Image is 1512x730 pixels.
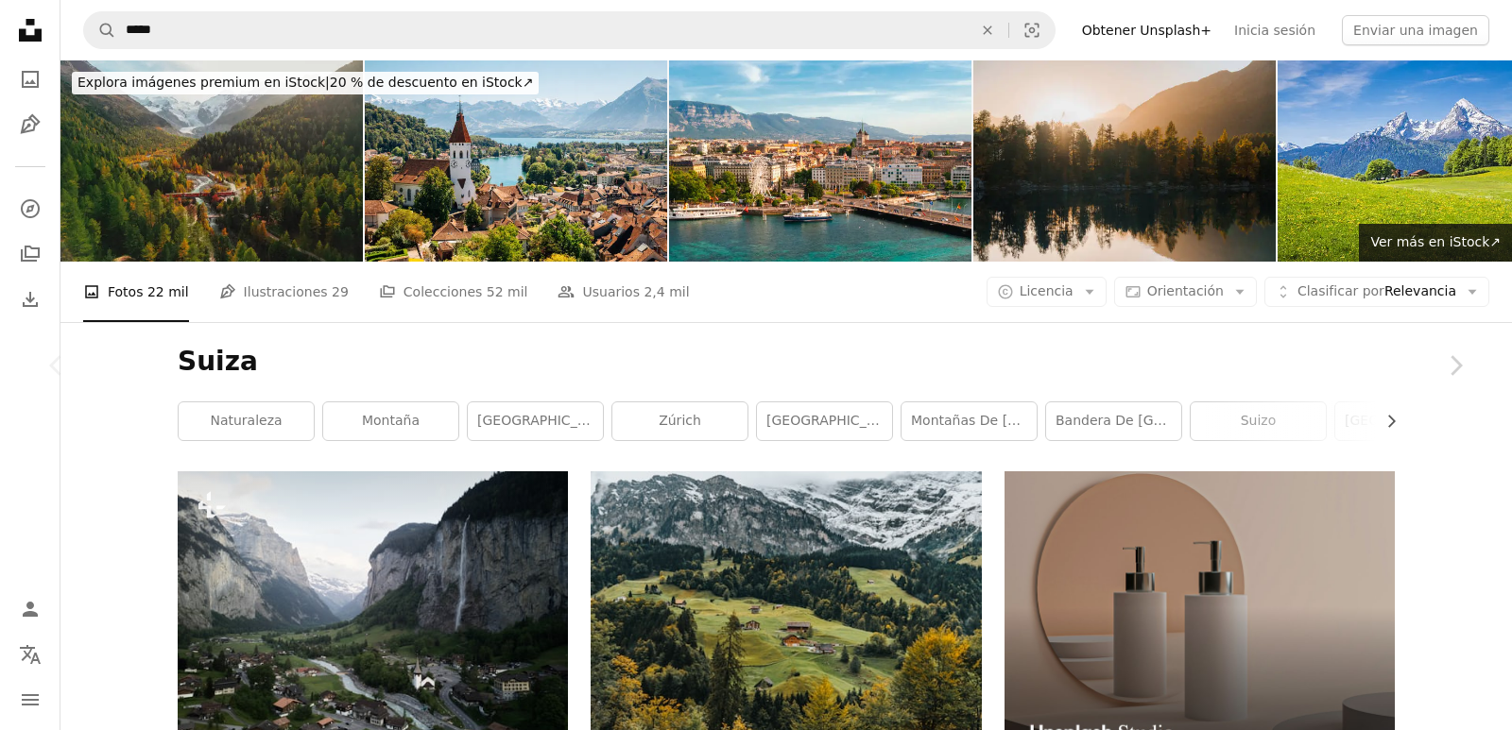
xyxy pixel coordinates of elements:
a: Fotografía aérea de casas en Green Hill [591,592,981,609]
a: Ilustraciones 29 [219,262,349,322]
a: Fotos [11,60,49,98]
button: desplazar lista a la derecha [1374,402,1395,440]
span: Ver más en iStock ↗ [1370,234,1501,249]
a: montañas de [GEOGRAPHIC_DATA] [902,402,1037,440]
a: Ilustraciones [11,106,49,144]
span: Explora imágenes premium en iStock | [77,75,330,90]
button: Clasificar porRelevancia [1264,277,1489,307]
h1: Suiza [178,345,1395,379]
span: 29 [332,281,349,302]
img: Vista aérea del tren que pasa por el paisaje prístino de Piz Bernina en los Alpes suizos [60,60,363,262]
a: Colecciones [11,235,49,273]
img: Aerial view of Geneva downtown, city in Switzerland [669,60,971,262]
a: Iniciar sesión / Registrarse [11,590,49,628]
a: montaña [323,402,458,440]
a: Obtener Unsplash+ [1071,15,1223,45]
button: Búsqueda visual [1009,12,1055,48]
form: Encuentra imágenes en todo el sitio [83,11,1056,49]
button: Licencia [987,277,1107,307]
span: Relevancia [1297,282,1456,301]
a: Un valle con casas y una cascada al fondo [178,609,568,626]
a: Explora imágenes premium en iStock|20 % de descuento en iStock↗ [60,60,550,106]
a: [GEOGRAPHIC_DATA] [468,402,603,440]
a: Inicia sesión [1223,15,1327,45]
a: naturaleza [179,402,314,440]
span: 2,4 mil [644,281,689,302]
span: 52 mil [487,281,528,302]
span: Clasificar por [1297,283,1384,298]
img: Thun cityspace Alpes montaña y lago en Suiza [365,60,667,262]
span: 20 % de descuento en iStock ↗ [77,75,533,90]
span: Orientación [1147,283,1224,298]
a: Colecciones 52 mil [379,262,528,322]
button: Orientación [1114,277,1257,307]
button: Borrar [967,12,1008,48]
button: Idioma [11,636,49,673]
a: Ver más en iStock↗ [1359,224,1512,262]
a: Explorar [11,190,49,228]
button: Buscar en Unsplash [84,12,116,48]
a: Zúrich [612,402,747,440]
a: [GEOGRAPHIC_DATA] [757,402,892,440]
a: Siguiente [1399,275,1512,456]
a: Usuarios 2,4 mil [558,262,689,322]
img: Scenic autumn scenery of idyllic lake in Swiss Alps at sunset [973,60,1276,262]
button: Enviar una imagen [1342,15,1489,45]
a: Bandera de [GEOGRAPHIC_DATA] [1046,402,1181,440]
a: [GEOGRAPHIC_DATA] [1335,402,1470,440]
a: suizo [1191,402,1326,440]
span: Licencia [1020,283,1074,298]
button: Menú [11,681,49,719]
